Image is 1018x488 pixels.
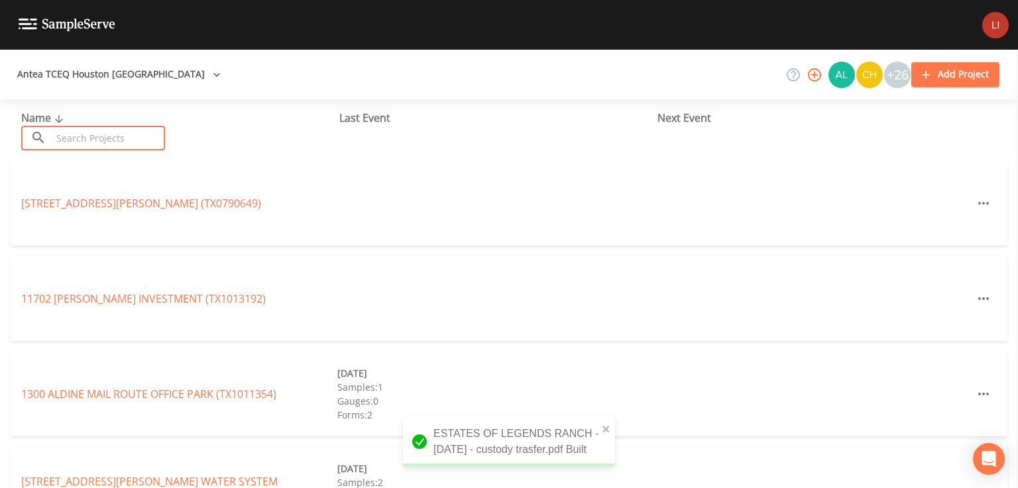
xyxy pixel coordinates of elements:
[21,291,266,306] a: 11702 [PERSON_NAME] INVESTMENT (TX1013192)
[403,416,615,467] div: ESTATES OF LEGENDS RANCH - [DATE] - custody trasfer.pdf Built
[337,394,653,408] div: Gauges: 0
[337,408,653,422] div: Forms: 2
[21,387,276,401] a: 1300 ALDINE MAIL ROUTE OFFICE PARK (TX1011354)
[911,62,999,87] button: Add Project
[884,62,911,88] div: +26
[828,62,855,88] img: 30a13df2a12044f58df5f6b7fda61338
[856,62,883,88] img: c74b8b8b1c7a9d34f67c5e0ca157ed15
[856,62,883,88] div: Charles Medina
[337,462,653,475] div: [DATE]
[21,196,261,211] a: [STREET_ADDRESS][PERSON_NAME] (TX0790649)
[52,126,165,150] input: Search Projects
[12,62,226,87] button: Antea TCEQ Houston [GEOGRAPHIC_DATA]
[973,443,1005,475] div: Open Intercom Messenger
[828,62,856,88] div: Alaina Hahn
[339,110,657,126] div: Last Event
[602,420,611,436] button: close
[982,12,1009,38] img: e1cb15338d9faa5df36971f19308172f
[19,19,115,31] img: logo
[337,380,653,394] div: Samples: 1
[657,110,976,126] div: Next Event
[337,366,653,380] div: [DATE]
[21,111,67,125] span: Name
